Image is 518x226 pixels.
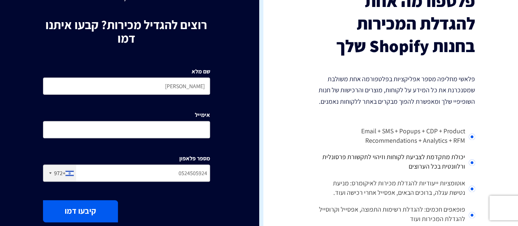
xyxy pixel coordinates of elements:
button: קיבעו דמו [43,200,118,222]
li: Email + SMS + Popups + CDP + Product Recommendations + Analytics + RFM [308,123,475,150]
span: יכולת מתקדמת לצביעת לקוחות וזיהוי לתקשורת פרסונלית ורלוונטית בכל הערוצים [322,153,465,171]
li: אוטומציות ייעודיות להגדלת מכירות לאיקומרס: מניעת נטישת עגלה, ברוכים הבאים, אפסייל אחרי רכישה ועוד. [308,176,475,202]
p: פלאשי מחליפה מספר אפליקציות בפלטפורמה אחת משולבת שמסנכרנת את כל המידע על לקוחות, מוצרים והרכישות ... [308,73,475,107]
h1: רוצים להגדיל מכירות? קבעו איתנו דמו [43,18,210,45]
label: אימייל [195,111,210,119]
label: שם מלא [192,67,210,75]
label: מספר פלאפון [179,154,210,162]
div: Israel (‫ישראל‬‎): +972 [43,165,76,181]
input: 50-234-5678 [43,164,210,182]
div: +972 [54,169,66,177]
